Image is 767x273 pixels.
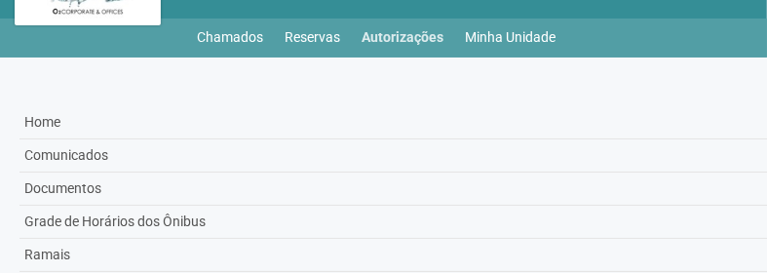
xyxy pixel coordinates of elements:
[197,23,263,51] a: Chamados
[362,23,443,51] a: Autorizações
[465,23,556,51] a: Minha Unidade
[285,23,340,51] a: Reservas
